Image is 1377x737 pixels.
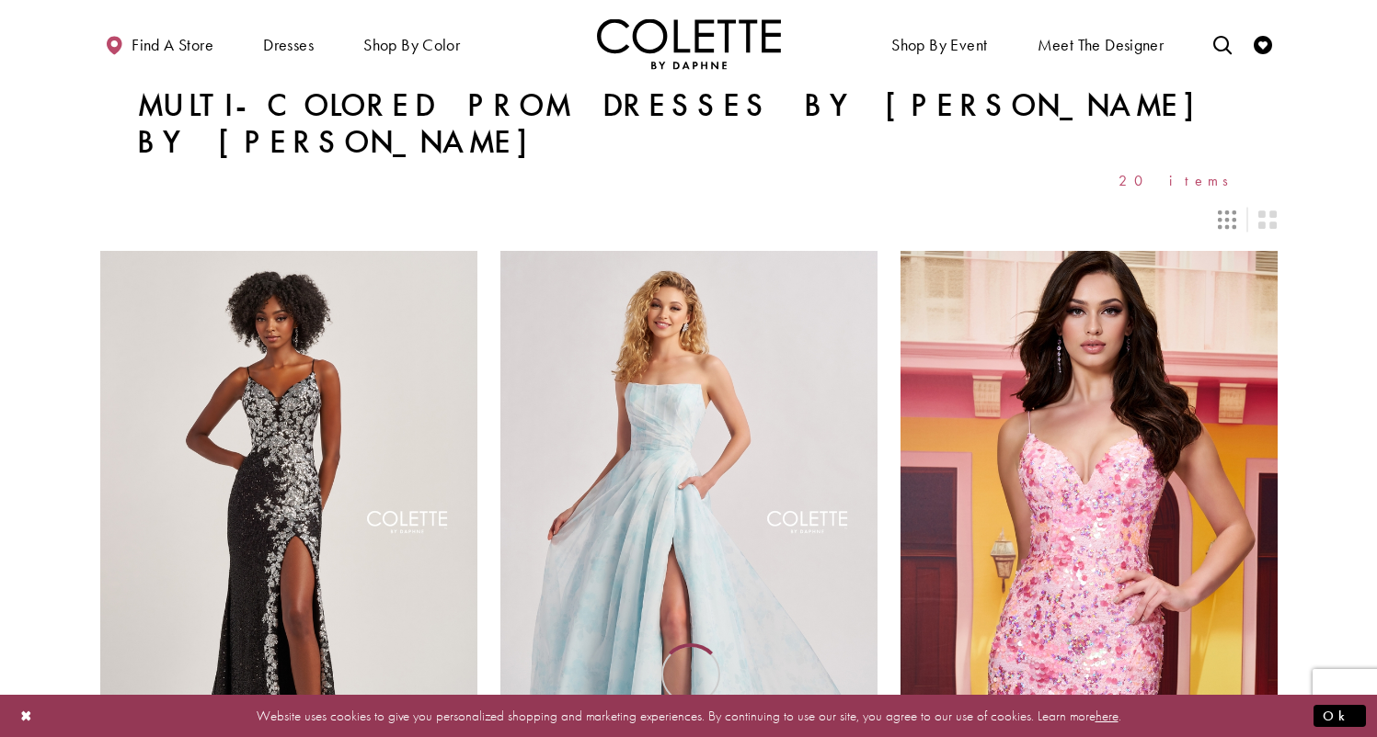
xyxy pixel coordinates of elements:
[89,199,1289,240] div: Layout Controls
[891,36,987,54] span: Shop By Event
[1314,704,1366,727] button: Submit Dialog
[11,699,42,731] button: Close Dialog
[258,18,318,69] span: Dresses
[1249,18,1277,69] a: Check Wishlist
[263,36,314,54] span: Dresses
[132,703,1245,728] p: Website uses cookies to give you personalized shopping and marketing experiences. By continuing t...
[359,18,465,69] span: Shop by color
[1218,210,1236,229] span: Switch layout to 3 columns
[100,18,218,69] a: Find a store
[1033,18,1169,69] a: Meet the designer
[1096,706,1119,724] a: here
[597,18,781,69] a: Visit Home Page
[1119,173,1241,188] span: 20 items
[363,36,460,54] span: Shop by color
[1038,36,1165,54] span: Meet the designer
[1258,210,1277,229] span: Switch layout to 2 columns
[597,18,781,69] img: Colette by Daphne
[137,87,1241,161] h1: Multi-Colored Prom Dresses by [PERSON_NAME] by [PERSON_NAME]
[1209,18,1236,69] a: Toggle search
[132,36,213,54] span: Find a store
[887,18,992,69] span: Shop By Event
